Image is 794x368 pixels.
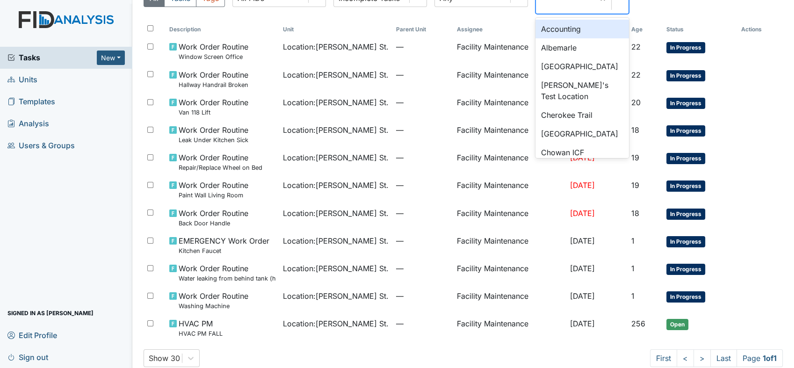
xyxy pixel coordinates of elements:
span: Analysis [7,116,49,131]
span: EMERGENCY Work Order Kitchen Faucet [179,235,269,255]
th: Toggle SortBy [166,22,279,37]
th: Toggle SortBy [392,22,453,37]
span: In Progress [666,291,705,303]
a: Tasks [7,52,97,63]
span: HVAC PM HVAC PM FALL [179,318,223,338]
span: [DATE] [570,236,595,245]
span: Location : [PERSON_NAME] St. [283,41,389,52]
span: 18 [631,125,639,135]
span: In Progress [666,98,705,109]
small: Leak Under Kitchen Sick [179,136,248,144]
div: Accounting [535,20,629,38]
span: Work Order Routine Paint Wall Living Room [179,180,248,200]
small: Hallway Handrail Broken [179,80,248,89]
div: Show 30 [149,353,180,364]
span: Location : [PERSON_NAME] St. [283,97,389,108]
small: Back Door Handle [179,219,248,228]
span: Location : [PERSON_NAME] St. [283,263,389,274]
th: Toggle SortBy [663,22,737,37]
span: — [396,97,449,108]
span: — [396,180,449,191]
td: Facility Maintenance [453,176,567,203]
span: Templates [7,94,55,109]
span: 18 [631,209,639,218]
span: 22 [631,42,641,51]
td: Facility Maintenance [453,121,567,148]
th: Actions [737,22,783,37]
small: Window Screen Office [179,52,248,61]
span: Location : [PERSON_NAME] St. [283,318,389,329]
span: Location : [PERSON_NAME] St. [283,180,389,191]
small: Water leaking from behind tank (handicapped bathroom) [179,274,275,283]
input: Toggle All Rows Selected [147,25,153,31]
span: Work Order Routine Van 118 Lift [179,97,248,117]
span: In Progress [666,125,705,137]
button: New [97,51,125,65]
small: Washing Machine [179,302,248,310]
td: Facility Maintenance [453,93,567,121]
span: In Progress [666,236,705,247]
th: Assignee [453,22,567,37]
span: [DATE] [570,264,595,273]
small: HVAC PM FALL [179,329,223,338]
span: 19 [631,153,639,162]
span: 1 [631,291,635,301]
span: Location : [PERSON_NAME] St. [283,208,389,219]
span: In Progress [666,209,705,220]
a: First [650,349,677,367]
a: Last [710,349,737,367]
span: Location : [PERSON_NAME] St. [283,69,389,80]
span: — [396,124,449,136]
td: Facility Maintenance [453,287,567,314]
small: Repair/Replace Wheel on Bed [179,163,262,172]
span: Location : [PERSON_NAME] St. [283,152,389,163]
span: — [396,69,449,80]
td: Facility Maintenance [453,148,567,176]
div: [GEOGRAPHIC_DATA] [535,57,629,76]
span: In Progress [666,264,705,275]
span: In Progress [666,70,705,81]
span: Work Order Routine Repair/Replace Wheel on Bed [179,152,262,172]
span: [DATE] [570,209,595,218]
div: Cherokee Trail [535,106,629,124]
th: Toggle SortBy [279,22,393,37]
span: Work Order Routine Back Door Handle [179,208,248,228]
span: Edit Profile [7,328,57,342]
span: [DATE] [570,291,595,301]
td: Facility Maintenance [453,37,567,65]
td: Facility Maintenance [453,231,567,259]
span: Work Order Routine Window Screen Office [179,41,248,61]
span: In Progress [666,42,705,53]
span: 1 [631,236,635,245]
span: Work Order Routine Water leaking from behind tank (handicapped bathroom) [179,263,275,283]
span: — [396,41,449,52]
td: Facility Maintenance [453,204,567,231]
span: — [396,263,449,274]
span: Units [7,72,37,87]
small: Kitchen Faucet [179,246,269,255]
strong: 1 of 1 [763,354,777,363]
span: Signed in as [PERSON_NAME] [7,306,94,320]
span: In Progress [666,153,705,164]
small: Paint Wall Living Room [179,191,248,200]
span: Location : [PERSON_NAME] St. [283,290,389,302]
div: [PERSON_NAME]'s Test Location [535,76,629,106]
td: Facility Maintenance [453,314,567,342]
div: [GEOGRAPHIC_DATA] [535,124,629,143]
span: [DATE] [570,319,595,328]
span: 22 [631,70,641,79]
div: Albemarle [535,38,629,57]
span: 20 [631,98,641,107]
nav: task-pagination [650,349,783,367]
a: < [677,349,694,367]
span: 19 [631,180,639,190]
span: [DATE] [570,180,595,190]
span: In Progress [666,180,705,192]
span: Work Order Routine Washing Machine [179,290,248,310]
span: Sign out [7,350,48,364]
span: — [396,152,449,163]
th: Toggle SortBy [628,22,662,37]
span: Users & Groups [7,138,75,153]
span: Location : [PERSON_NAME] St. [283,235,389,246]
